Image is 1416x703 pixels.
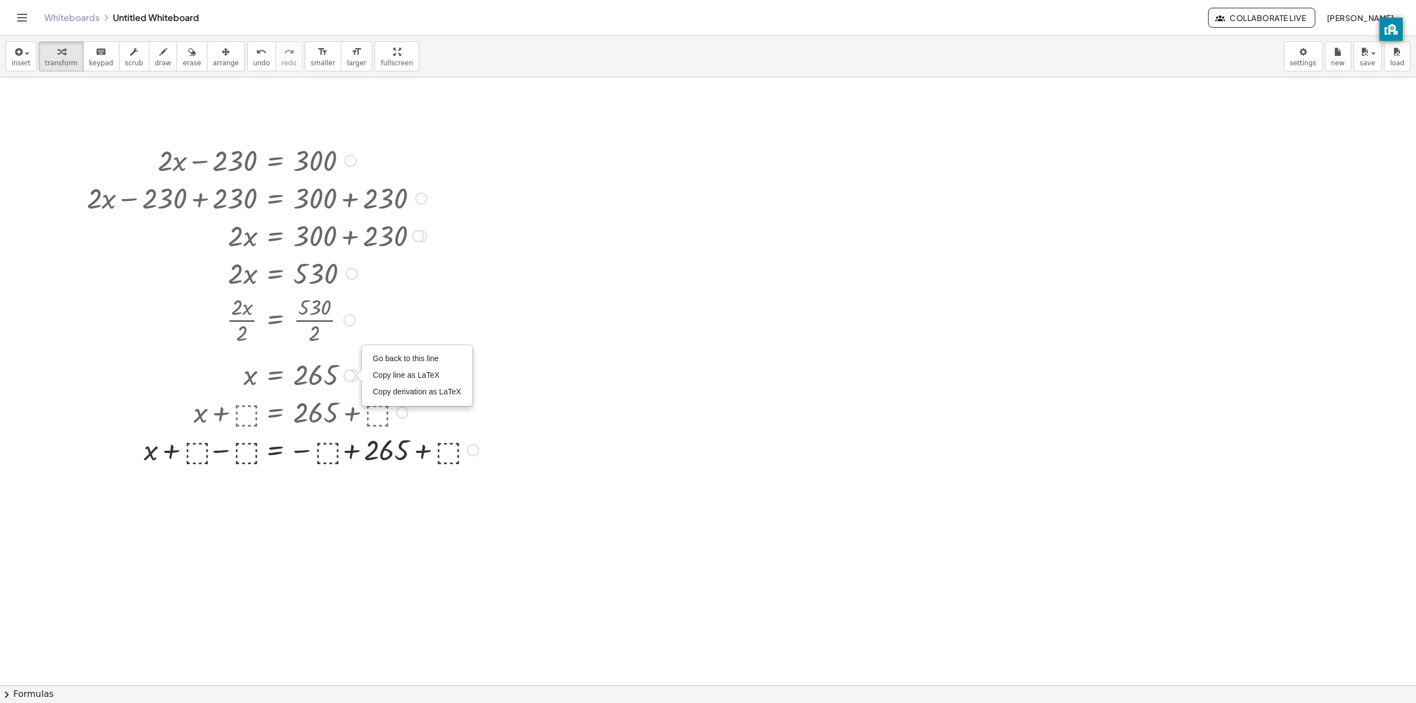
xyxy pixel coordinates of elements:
[12,59,30,67] span: insert
[96,45,106,59] i: keyboard
[83,41,119,71] button: keyboardkeypad
[317,45,328,59] i: format_size
[13,9,31,27] button: Toggle navigation
[1208,8,1315,28] button: Collaborate Live
[247,41,276,71] button: undoundo
[1353,41,1382,71] button: save
[1217,13,1306,23] span: Collaborate Live
[89,59,113,67] span: keypad
[119,41,149,71] button: scrub
[1331,59,1345,67] span: new
[374,41,419,71] button: fullscreen
[311,59,335,67] span: smaller
[373,371,440,379] span: Copy line as LaTeX
[6,41,37,71] button: insert
[373,387,461,396] span: Copy derivation as LaTeX
[275,41,303,71] button: redoredo
[1318,8,1403,28] button: [PERSON_NAME]
[1390,59,1404,67] span: load
[347,59,366,67] span: larger
[381,59,413,67] span: fullscreen
[183,59,201,67] span: erase
[373,354,439,363] span: Go back to this line
[1360,59,1375,67] span: save
[44,12,100,23] a: Whiteboards
[305,41,341,71] button: format_sizesmaller
[351,45,362,59] i: format_size
[341,41,372,71] button: format_sizelarger
[207,41,245,71] button: arrange
[155,59,171,67] span: draw
[1379,18,1403,41] button: privacy banner
[256,45,267,59] i: undo
[253,59,270,67] span: undo
[1325,41,1351,71] button: new
[1384,41,1410,71] button: load
[45,59,77,67] span: transform
[1326,13,1394,23] span: [PERSON_NAME]
[39,41,84,71] button: transform
[176,41,207,71] button: erase
[125,59,143,67] span: scrub
[1284,41,1323,71] button: settings
[213,59,239,67] span: arrange
[149,41,178,71] button: draw
[1290,59,1316,67] span: settings
[282,59,296,67] span: redo
[284,45,294,59] i: redo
